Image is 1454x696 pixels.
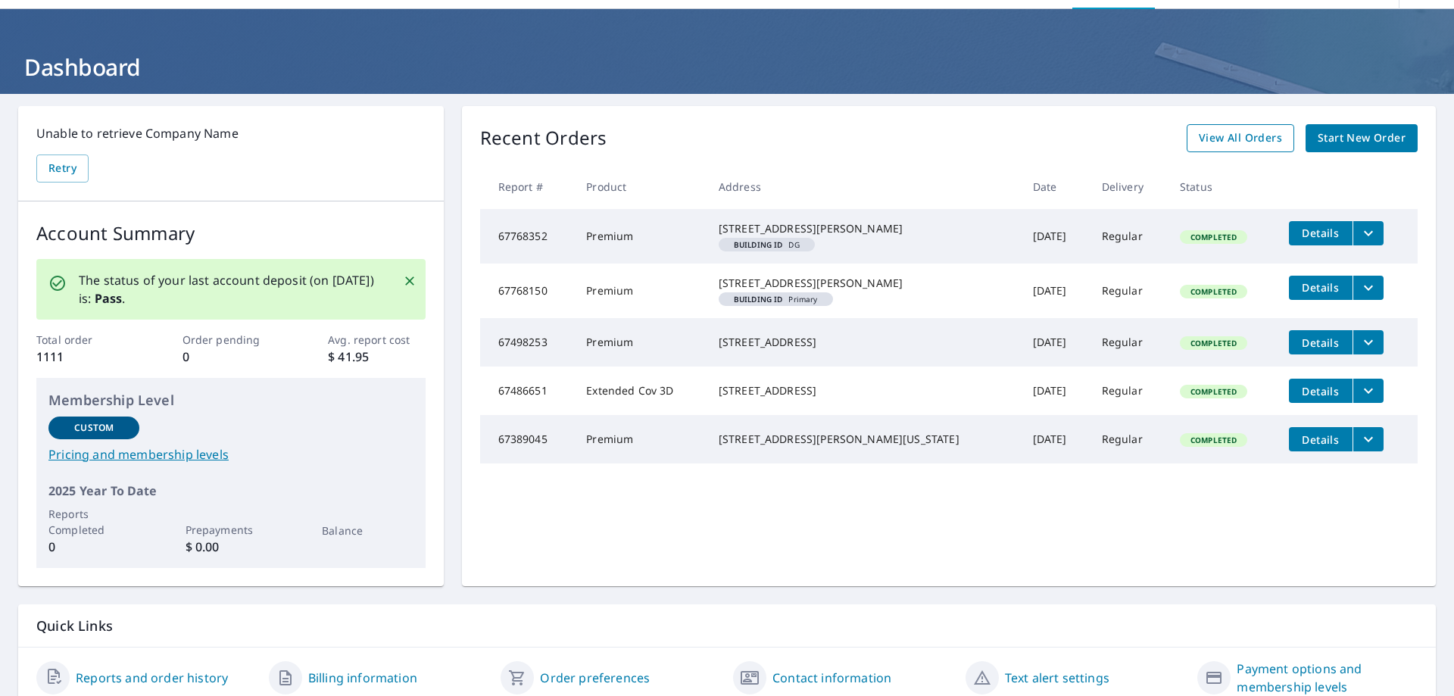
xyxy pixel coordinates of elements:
[48,390,413,410] p: Membership Level
[18,51,1436,83] h1: Dashboard
[480,318,575,367] td: 67498253
[36,348,133,366] p: 1111
[48,159,76,178] span: Retry
[480,367,575,415] td: 67486651
[480,124,607,152] p: Recent Orders
[1353,221,1384,245] button: filesDropdownBtn-67768352
[1021,318,1090,367] td: [DATE]
[1298,226,1343,240] span: Details
[36,616,1418,635] p: Quick Links
[1090,209,1168,264] td: Regular
[1199,129,1282,148] span: View All Orders
[574,318,707,367] td: Premium
[36,220,426,247] p: Account Summary
[1289,276,1353,300] button: detailsBtn-67768150
[480,164,575,209] th: Report #
[1298,336,1343,350] span: Details
[480,264,575,318] td: 67768150
[574,164,707,209] th: Product
[1181,435,1246,445] span: Completed
[1318,129,1406,148] span: Start New Order
[186,538,276,556] p: $ 0.00
[1353,330,1384,354] button: filesDropdownBtn-67498253
[480,209,575,264] td: 67768352
[725,241,809,248] span: DG
[719,221,1009,236] div: [STREET_ADDRESS][PERSON_NAME]
[1090,164,1168,209] th: Delivery
[707,164,1021,209] th: Address
[772,669,891,687] a: Contact information
[1090,415,1168,463] td: Regular
[1298,384,1343,398] span: Details
[308,669,417,687] a: Billing information
[48,538,139,556] p: 0
[1181,386,1246,397] span: Completed
[1021,367,1090,415] td: [DATE]
[1306,124,1418,152] a: Start New Order
[734,241,783,248] em: Building ID
[1005,669,1109,687] a: Text alert settings
[1353,379,1384,403] button: filesDropdownBtn-67486651
[1168,164,1277,209] th: Status
[1289,221,1353,245] button: detailsBtn-67768352
[719,335,1009,350] div: [STREET_ADDRESS]
[328,332,425,348] p: Avg. report cost
[1181,286,1246,297] span: Completed
[574,367,707,415] td: Extended Cov 3D
[1298,432,1343,447] span: Details
[186,522,276,538] p: Prepayments
[36,124,426,142] p: Unable to retrieve Company Name
[76,669,228,687] a: Reports and order history
[1289,379,1353,403] button: detailsBtn-67486651
[183,348,279,366] p: 0
[1353,427,1384,451] button: filesDropdownBtn-67389045
[574,415,707,463] td: Premium
[719,383,1009,398] div: [STREET_ADDRESS]
[719,276,1009,291] div: [STREET_ADDRESS][PERSON_NAME]
[574,264,707,318] td: Premium
[48,482,413,500] p: 2025 Year To Date
[1181,232,1246,242] span: Completed
[36,332,133,348] p: Total order
[734,295,783,303] em: Building ID
[1298,280,1343,295] span: Details
[48,445,413,463] a: Pricing and membership levels
[1289,330,1353,354] button: detailsBtn-67498253
[74,421,114,435] p: Custom
[1289,427,1353,451] button: detailsBtn-67389045
[1187,124,1294,152] a: View All Orders
[95,290,123,307] b: Pass
[480,415,575,463] td: 67389045
[1237,660,1418,696] a: Payment options and membership levels
[36,154,89,183] button: Retry
[48,506,139,538] p: Reports Completed
[1090,264,1168,318] td: Regular
[322,523,413,538] p: Balance
[400,271,420,291] button: Close
[328,348,425,366] p: $ 41.95
[1021,415,1090,463] td: [DATE]
[79,271,385,307] p: The status of your last account deposit (on [DATE]) is: .
[725,295,827,303] span: Primary
[1090,318,1168,367] td: Regular
[1181,338,1246,348] span: Completed
[183,332,279,348] p: Order pending
[1353,276,1384,300] button: filesDropdownBtn-67768150
[1021,264,1090,318] td: [DATE]
[574,209,707,264] td: Premium
[540,669,650,687] a: Order preferences
[719,432,1009,447] div: [STREET_ADDRESS][PERSON_NAME][US_STATE]
[1021,209,1090,264] td: [DATE]
[1021,164,1090,209] th: Date
[1090,367,1168,415] td: Regular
